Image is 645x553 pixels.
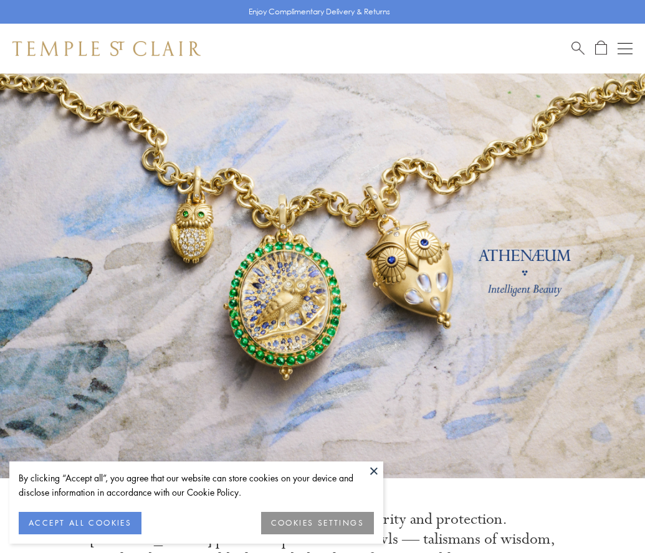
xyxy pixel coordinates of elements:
[19,471,374,499] div: By clicking “Accept all”, you agree that our website can store cookies on your device and disclos...
[595,40,607,56] a: Open Shopping Bag
[249,6,390,18] p: Enjoy Complimentary Delivery & Returns
[12,41,201,56] img: Temple St. Clair
[618,41,633,56] button: Open navigation
[261,512,374,534] button: COOKIES SETTINGS
[571,40,585,56] a: Search
[19,512,141,534] button: ACCEPT ALL COOKIES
